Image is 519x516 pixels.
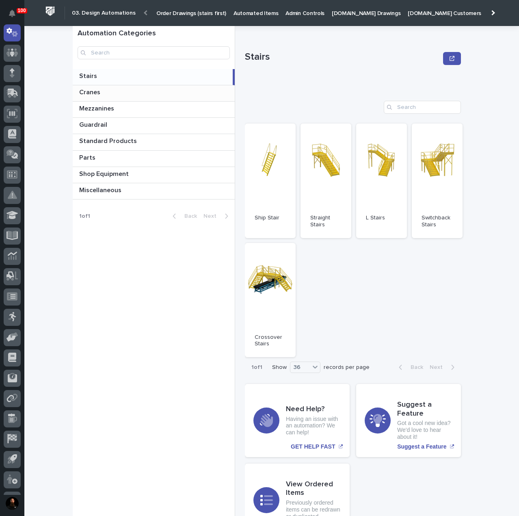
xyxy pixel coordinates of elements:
[73,102,235,118] a: MezzaninesMezzanines
[245,358,269,377] p: 1 of 1
[406,364,423,370] span: Back
[18,8,26,13] p: 100
[426,364,461,371] button: Next
[73,206,97,226] p: 1 of 1
[4,495,21,512] button: users-avatar
[166,212,200,220] button: Back
[79,119,109,129] p: Guardrail
[73,167,235,183] a: Shop EquipmentShop Equipment
[43,4,58,19] img: Workspace Logo
[79,185,123,194] p: Miscellaneous
[291,443,335,450] p: GET HELP FAST
[301,124,351,238] a: Straight Stairs
[356,124,407,238] a: L Stairs
[79,87,102,96] p: Cranes
[72,10,136,17] h2: 03. Design Automations
[310,215,342,228] p: Straight Stairs
[422,215,453,228] p: Switchback Stairs
[286,405,341,414] h3: Need Help?
[290,363,310,372] div: 36
[79,71,99,80] p: Stairs
[245,243,296,358] a: Crossover Stairs
[286,480,341,498] h3: View Ordered Items
[272,364,287,371] p: Show
[179,213,197,219] span: Back
[245,384,350,457] a: GET HELP FAST
[412,124,463,238] a: Switchback Stairs
[397,401,452,418] h3: Suggest a Feature
[397,420,452,440] p: Got a cool new idea? We'd love to hear about it!
[397,443,446,450] p: Suggest a Feature
[366,215,397,221] p: L Stairs
[79,169,130,178] p: Shop Equipment
[73,118,235,134] a: GuardrailGuardrail
[4,5,21,22] button: Notifications
[255,334,286,348] p: Crossover Stairs
[73,151,235,167] a: PartsParts
[200,212,235,220] button: Next
[430,364,448,370] span: Next
[245,124,296,238] a: Ship Stair
[392,364,426,371] button: Back
[79,136,138,145] p: Standard Products
[203,213,221,219] span: Next
[245,51,440,63] p: Stairs
[255,215,286,221] p: Ship Stair
[78,29,230,38] h1: Automation Categories
[79,152,97,162] p: Parts
[73,134,235,150] a: Standard ProductsStandard Products
[73,183,235,199] a: MiscellaneousMiscellaneous
[10,10,21,23] div: Notifications100
[356,384,461,457] a: Suggest a Feature
[78,46,230,59] input: Search
[384,101,461,114] input: Search
[79,103,116,113] p: Mezzanines
[73,69,235,85] a: StairsStairs
[286,416,341,436] p: Having an issue with an automation? We can help!
[324,364,370,371] p: records per page
[73,85,235,102] a: CranesCranes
